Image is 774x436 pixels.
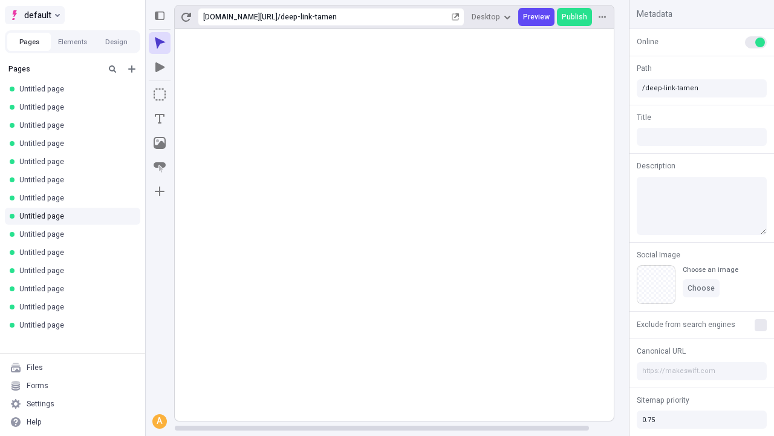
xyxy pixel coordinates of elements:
[472,12,500,22] span: Desktop
[19,84,131,94] div: Untitled page
[27,417,42,427] div: Help
[19,230,131,239] div: Untitled page
[27,363,43,372] div: Files
[19,102,131,112] div: Untitled page
[19,121,131,130] div: Untitled page
[19,175,131,185] div: Untitled page
[94,33,138,51] button: Design
[203,12,278,22] div: [URL][DOMAIN_NAME]
[24,8,51,22] span: default
[637,112,651,123] span: Title
[19,320,131,330] div: Untitled page
[688,283,715,293] span: Choose
[8,64,100,74] div: Pages
[19,302,131,312] div: Untitled page
[19,266,131,276] div: Untitled page
[278,12,281,22] div: /
[637,319,735,330] span: Exclude from search engines
[467,8,516,26] button: Desktop
[19,139,131,148] div: Untitled page
[19,211,131,221] div: Untitled page
[51,33,94,51] button: Elements
[637,249,680,260] span: Social Image
[154,415,166,428] div: A
[637,362,767,380] input: https://makeswift.com
[637,160,675,171] span: Description
[27,399,54,409] div: Settings
[562,12,587,22] span: Publish
[19,157,131,167] div: Untitled page
[149,132,171,154] button: Image
[281,12,449,22] div: deep-link-tamen
[557,8,592,26] button: Publish
[19,248,131,257] div: Untitled page
[19,284,131,294] div: Untitled page
[27,381,48,391] div: Forms
[637,36,659,47] span: Online
[523,12,550,22] span: Preview
[7,33,51,51] button: Pages
[149,156,171,178] button: Button
[125,62,139,76] button: Add new
[149,84,171,105] button: Box
[19,193,131,203] div: Untitled page
[683,279,720,297] button: Choose
[637,395,689,406] span: Sitemap priority
[518,8,554,26] button: Preview
[683,265,738,274] div: Choose an image
[637,346,686,357] span: Canonical URL
[637,63,652,74] span: Path
[149,108,171,130] button: Text
[5,6,65,24] button: Select site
